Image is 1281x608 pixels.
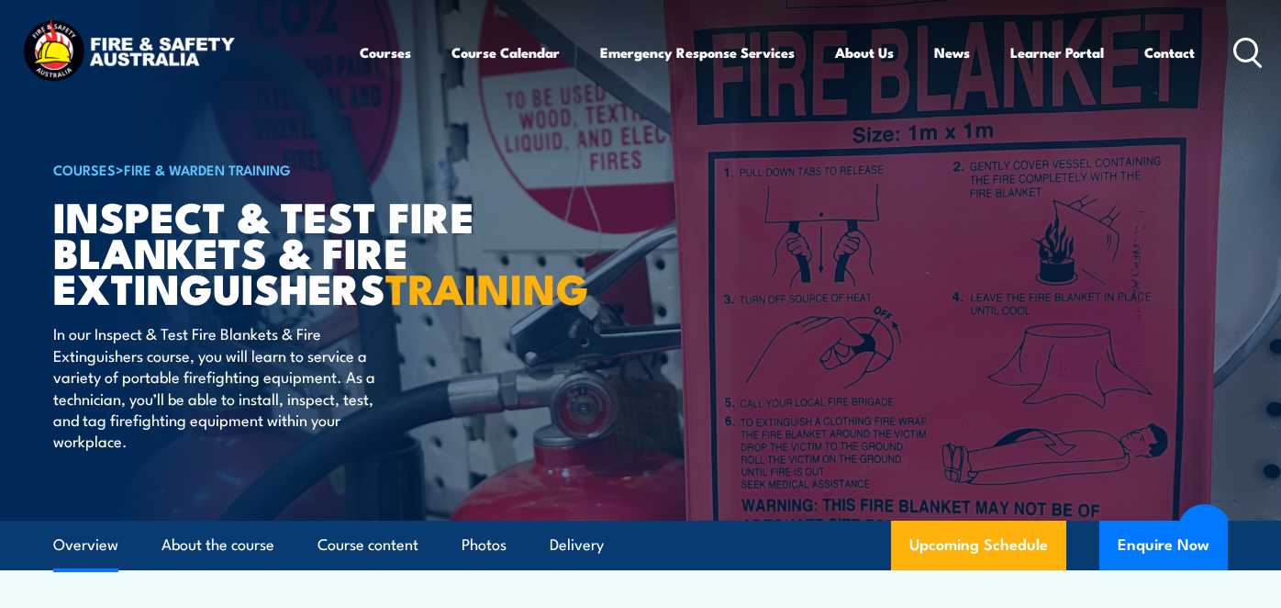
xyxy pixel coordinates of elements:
a: Fire & Warden Training [124,159,291,179]
a: Photos [462,521,507,569]
a: Emergency Response Services [600,30,795,74]
a: Delivery [550,521,604,569]
a: COURSES [53,159,116,179]
a: About Us [835,30,894,74]
a: Course content [317,521,418,569]
a: Overview [53,521,118,569]
a: Contact [1144,30,1195,74]
strong: TRAINING [385,255,589,319]
a: Course Calendar [451,30,560,74]
button: Enquire Now [1099,521,1228,570]
h6: > [53,158,507,180]
a: News [934,30,970,74]
a: Upcoming Schedule [891,521,1066,570]
a: Learner Portal [1010,30,1104,74]
p: In our Inspect & Test Fire Blankets & Fire Extinguishers course, you will learn to service a vari... [53,322,388,451]
a: Courses [360,30,411,74]
a: About the course [162,521,274,569]
h1: Inspect & Test Fire Blankets & Fire Extinguishers [53,197,507,305]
